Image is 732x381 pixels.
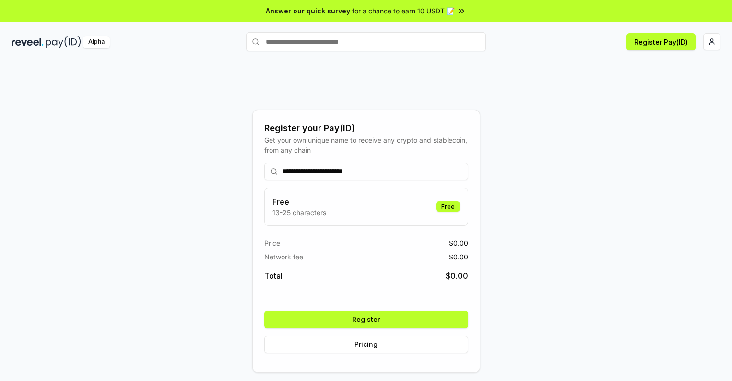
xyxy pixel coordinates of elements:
[264,238,280,248] span: Price
[46,36,81,48] img: pay_id
[264,311,468,328] button: Register
[449,252,468,262] span: $ 0.00
[12,36,44,48] img: reveel_dark
[449,238,468,248] span: $ 0.00
[436,201,460,212] div: Free
[446,270,468,282] span: $ 0.00
[272,196,326,208] h3: Free
[264,252,303,262] span: Network fee
[626,33,696,50] button: Register Pay(ID)
[264,122,468,135] div: Register your Pay(ID)
[272,208,326,218] p: 13-25 characters
[264,336,468,353] button: Pricing
[264,135,468,155] div: Get your own unique name to receive any crypto and stablecoin, from any chain
[266,6,350,16] span: Answer our quick survey
[264,270,283,282] span: Total
[352,6,455,16] span: for a chance to earn 10 USDT 📝
[83,36,110,48] div: Alpha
